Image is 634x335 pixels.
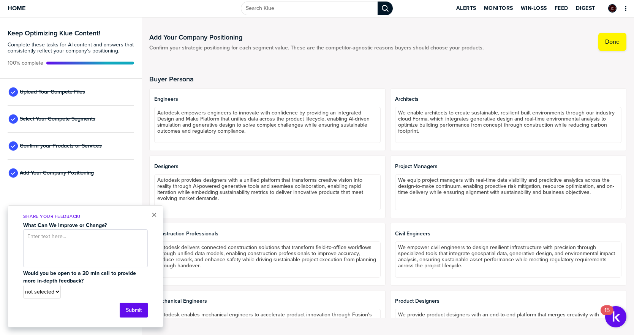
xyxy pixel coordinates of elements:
[8,42,134,54] span: Complete these tasks for AI content and answers that consistently reflect your company’s position...
[20,89,85,95] span: Upload Your Compete Files
[604,310,610,320] div: 15
[154,231,381,237] span: Construction Professionals
[609,5,616,12] img: b032c0713a3d62fa30159cfff5026988-sml.png
[241,2,378,15] input: Search Klue
[23,221,107,229] strong: What Can We Improve or Change?
[395,174,621,210] textarea: We equip project managers with real-time data visibility and predictive analytics across the desi...
[8,5,25,11] span: Home
[20,143,102,149] span: Confirm your Products or Services
[395,96,621,102] span: Architects
[555,5,568,11] span: Feed
[23,213,148,220] p: Share Your Feedback!
[154,96,381,102] span: Engineers
[521,5,547,11] span: Win-Loss
[607,3,617,13] a: Edit Profile
[120,303,148,318] button: Submit
[8,30,134,37] h3: Keep Optimizing Klue Content!
[154,174,381,210] textarea: Autodesk provides designers with a unified platform that transforms creative vision into reality ...
[576,5,595,11] span: Digest
[395,107,621,143] textarea: We enable architects to create sustainable, resilient built environments through our industry clo...
[395,298,621,304] span: Product Designers
[605,38,620,46] label: Done
[608,4,617,13] div: Jady Chan
[378,2,393,15] div: Search Klue
[8,60,43,66] span: Active
[484,5,513,11] span: Monitors
[23,269,138,285] strong: Would you be open to a 20 min call to provide more in-depth feedback?
[154,241,381,278] textarea: Autodesk delivers connected construction solutions that transform field-to-office workflows throu...
[152,210,157,219] button: Close
[149,45,484,51] span: Confirm your strategic positioning for each segment value. These are the competitor-agnostic reas...
[149,33,484,42] h1: Add Your Company Positioning
[154,298,381,304] span: Mechanical Engineers
[154,107,381,143] textarea: Autodesk empowers engineers to innovate with confidence by providing an integrated Design and Mak...
[20,170,94,176] span: Add Your Company Positioning
[149,75,626,83] h2: Buyer Persona
[605,306,626,327] button: Open Resource Center, 15 new notifications
[154,164,381,170] span: Designers
[395,164,621,170] span: Project Managers
[456,5,476,11] span: Alerts
[395,231,621,237] span: Civil Engineers
[395,241,621,278] textarea: We empower civil engineers to design resilient infrastructure with precision through specialized ...
[20,116,95,122] span: Select Your Compete Segments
